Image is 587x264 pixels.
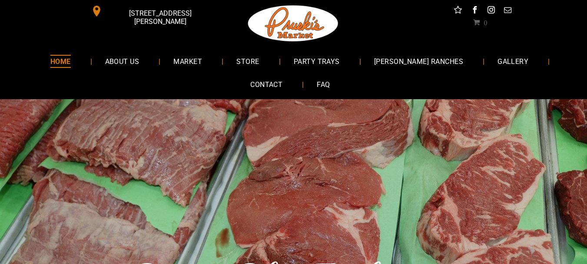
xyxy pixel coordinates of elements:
[484,19,487,26] span: 0
[223,50,272,73] a: STORE
[85,4,218,18] a: [STREET_ADDRESS][PERSON_NAME]
[92,50,153,73] a: ABOUT US
[484,50,541,73] a: GALLERY
[37,50,84,73] a: HOME
[237,73,295,96] a: CONTACT
[469,4,480,18] a: facebook
[281,50,353,73] a: PARTY TRAYS
[104,5,216,30] span: [STREET_ADDRESS][PERSON_NAME]
[304,73,343,96] a: FAQ
[452,4,464,18] a: Social network
[485,4,497,18] a: instagram
[361,50,476,73] a: [PERSON_NAME] RANCHES
[502,4,513,18] a: email
[160,50,215,73] a: MARKET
